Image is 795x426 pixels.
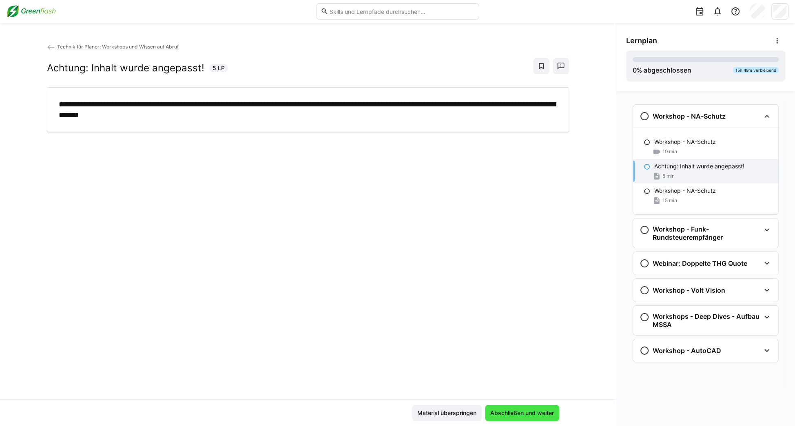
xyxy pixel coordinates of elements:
[654,162,744,170] p: Achtung: Inhalt wurde angepasst!
[733,67,779,73] div: 15h 49m verbleibend
[213,64,225,72] span: 5 LP
[633,66,637,74] span: 0
[47,44,179,50] a: Technik für Planer: Workshops und Wissen auf Abruf
[653,259,747,267] h3: Webinar: Doppelte THG Quote
[654,138,716,146] p: Workshop - NA-Schutz
[653,347,721,355] h3: Workshop - AutoCAD
[412,405,482,421] button: Material überspringen
[489,409,555,417] span: Abschließen und weiter
[653,112,726,120] h3: Workshop - NA-Schutz
[662,148,677,155] span: 19 min
[653,225,760,241] h3: Workshop - Funk-Rundsteuerempfänger
[654,187,716,195] p: Workshop - NA-Schutz
[662,173,675,179] span: 5 min
[633,65,691,75] div: % abgeschlossen
[47,62,204,74] h2: Achtung: Inhalt wurde angepasst!
[662,197,677,204] span: 15 min
[416,409,478,417] span: Material überspringen
[626,36,657,45] span: Lernplan
[653,312,760,329] h3: Workshops - Deep Dives - Aufbau MSSA
[328,8,474,15] input: Skills und Lernpfade durchsuchen…
[57,44,179,50] span: Technik für Planer: Workshops und Wissen auf Abruf
[485,405,559,421] button: Abschließen und weiter
[653,286,725,294] h3: Workshop - Volt Vision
